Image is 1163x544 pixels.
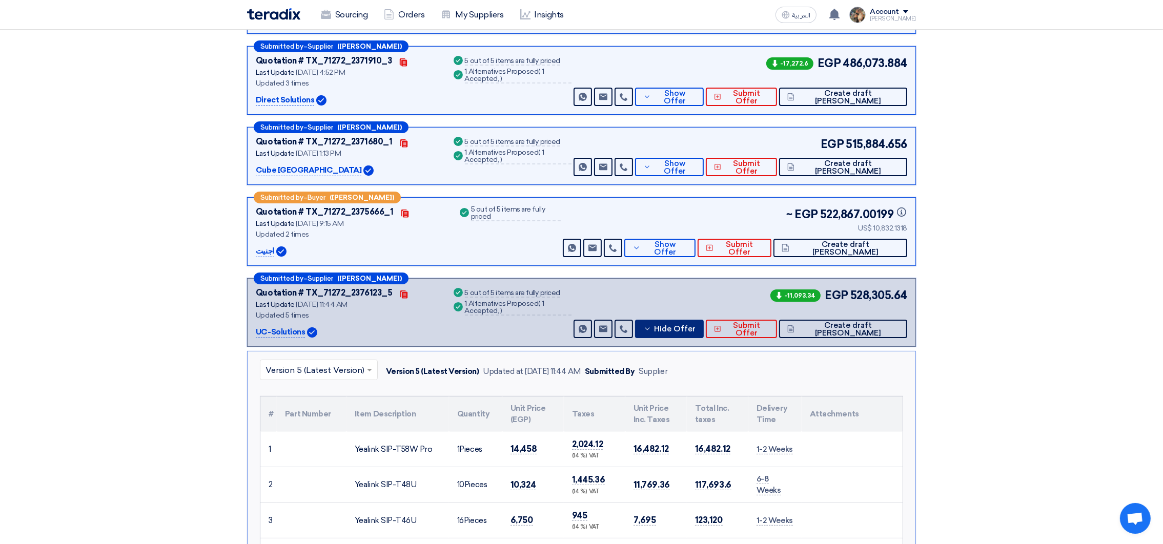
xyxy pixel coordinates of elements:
span: Supplier [308,275,333,282]
span: 1,445.36 [572,474,605,485]
span: ) [500,306,502,315]
div: 5 out of 5 items are fully priced [465,289,560,298]
span: 10,324 [511,479,536,490]
div: 1 Alternatives Proposed [465,68,572,83]
span: 10 [457,480,464,489]
button: Create draft [PERSON_NAME] [779,320,907,338]
div: Supplier [639,366,667,378]
b: ([PERSON_NAME]) [337,124,402,131]
div: – [254,273,409,284]
span: 16,482.12 [695,444,730,454]
th: # [260,396,277,432]
span: Submit Offer [724,160,769,175]
span: 11,769.36 [634,479,670,490]
span: Create draft [PERSON_NAME] [797,160,899,175]
div: – [254,121,409,133]
span: Create draft [PERSON_NAME] [797,90,899,105]
div: – [254,40,409,52]
div: – [254,192,401,203]
button: Create draft [PERSON_NAME] [773,239,907,257]
span: ( [539,67,541,76]
span: EGP [794,206,818,223]
td: 2 [260,467,277,503]
span: [DATE] 4:52 PM [296,68,345,77]
span: -11,093.34 [770,289,821,302]
span: 1-2 Weeks [757,445,793,454]
div: US$ 10,832.1318 [787,223,907,234]
span: ~ [787,206,793,223]
span: 117,693.6 [695,479,731,490]
div: Yealink SIP-T46U [355,515,441,527]
div: Quotation # TX_71272_2371910_3 [256,55,392,67]
span: [DATE] 9:15 AM [296,219,343,228]
span: 6-8 Weeks [757,474,781,496]
span: ) [500,74,502,83]
span: Show Offer [654,90,696,105]
div: [PERSON_NAME] [870,16,916,22]
span: ( [539,299,541,308]
a: My Suppliers [433,4,512,26]
th: Attachments [802,396,903,432]
th: Unit Price Inc. Taxes [625,396,687,432]
p: Cube [GEOGRAPHIC_DATA] [256,164,361,177]
span: 1 Accepted, [465,148,544,164]
span: Last Update [256,68,295,77]
span: Create draft [PERSON_NAME] [792,241,899,256]
td: Pieces [449,432,502,467]
span: العربية [792,12,810,19]
span: Show Offer [654,160,696,175]
span: 515,884.656 [846,136,907,153]
img: Verified Account [363,165,374,176]
div: 5 out of 5 items are fully priced [471,206,561,221]
div: Version 5 (Latest Version) [386,366,479,378]
b: ([PERSON_NAME]) [330,194,394,201]
span: EGP [821,136,844,153]
div: Quotation # TX_71272_2371680_1 [256,136,393,148]
span: -17,272.6 [766,57,813,70]
th: Delivery Time [748,396,802,432]
img: Verified Account [316,95,327,106]
span: Submitted by [260,194,303,201]
span: 6,750 [511,515,533,526]
span: 123,120 [695,515,723,526]
span: 2,024.12 [572,439,603,450]
div: Updated 5 times [256,310,439,321]
button: Create draft [PERSON_NAME] [779,88,907,106]
span: Last Update [256,149,295,158]
div: 1 Alternatives Proposed [465,300,572,316]
p: UC-Solutions [256,326,305,339]
td: 3 [260,503,277,538]
th: Unit Price (EGP) [502,396,564,432]
b: ([PERSON_NAME]) [337,275,402,282]
span: ) [500,155,502,164]
button: Create draft [PERSON_NAME] [779,158,907,176]
div: Yealink SIP-T58W Pro [355,444,441,455]
span: 1 [457,445,460,454]
span: EGP [818,55,841,72]
td: 1 [260,432,277,467]
p: اجنيت [256,245,274,258]
span: Last Update [256,300,295,309]
span: 528,305.64 [850,287,907,304]
div: Updated 2 times [256,229,445,240]
div: Account [870,8,899,16]
span: 7,695 [634,515,656,526]
span: 522,867.00199 [820,206,907,223]
span: Create draft [PERSON_NAME] [797,322,899,337]
button: Hide Offer [635,320,704,338]
div: Quotation # TX_71272_2376123_5 [256,287,393,299]
div: Yealink SIP-T48U [355,479,441,491]
span: 14,458 [511,444,537,454]
div: 5 out of 5 items are fully priced [465,57,560,66]
th: Total Inc. taxes [687,396,748,432]
button: Submit Offer [706,320,777,338]
td: Pieces [449,467,502,503]
a: Insights [512,4,572,26]
th: Quantity [449,396,502,432]
b: ([PERSON_NAME]) [337,43,402,50]
span: 16,482.12 [634,444,669,454]
div: 5 out of 5 items are fully priced [465,138,560,147]
th: Item Description [346,396,449,432]
span: 486,073.884 [843,55,907,72]
span: Buyer [308,194,325,201]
